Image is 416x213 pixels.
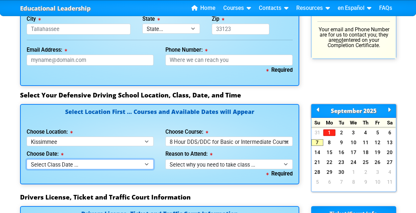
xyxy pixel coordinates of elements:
[323,159,335,166] a: 22
[336,37,343,43] u: not
[348,129,360,136] a: 3
[20,91,396,99] h3: Select Your Defensive Driving School Location, Class, Date, and Time
[384,129,396,136] a: 6
[348,169,360,175] a: 1
[142,16,160,22] label: State
[311,139,324,146] a: 7
[335,129,348,136] a: 2
[165,129,208,135] label: Choose Course:
[323,179,335,185] a: 6
[27,55,154,66] input: myname@domain.com
[323,149,335,156] a: 15
[20,193,396,201] h3: Drivers License, Ticket and Traffic Court Information
[311,149,324,156] a: 14
[323,169,335,175] a: 29
[359,129,372,136] a: 4
[359,169,372,175] a: 2
[384,169,396,175] a: 4
[372,118,384,127] div: Fr
[359,179,372,185] a: 9
[323,118,335,127] div: Mo
[317,27,390,48] p: Your email and Phone Number are for us to contact you; they are entered on your Completion Certif...
[27,47,67,53] label: Email Address:
[27,151,63,157] label: Choose Date:
[20,3,91,14] a: Educational Leadership
[311,118,324,127] div: Su
[384,179,396,185] a: 11
[27,129,73,135] label: Choose Location:
[384,118,396,127] div: Sa
[348,118,360,127] div: We
[335,139,348,146] a: 9
[384,159,396,166] a: 27
[165,55,293,66] input: Where we can reach you
[27,24,131,35] input: Tallahassee
[335,149,348,156] a: 16
[372,159,384,166] a: 26
[348,149,360,156] a: 17
[221,3,254,13] a: Courses
[372,149,384,156] a: 19
[212,16,224,22] label: Zip
[372,129,384,136] a: 5
[335,3,374,13] a: en Español
[335,159,348,166] a: 23
[27,109,293,122] h4: Select Location First ... Courses and Available Dates will Appear
[27,16,41,22] label: City
[311,159,324,166] a: 21
[359,159,372,166] a: 25
[359,149,372,156] a: 18
[348,139,360,146] a: 10
[311,169,324,175] a: 28
[311,179,324,185] a: 5
[359,139,372,146] a: 11
[212,24,269,35] input: 33123
[335,169,348,175] a: 30
[372,139,384,146] a: 12
[311,129,324,136] a: 31
[266,67,293,73] b: Required
[165,151,212,157] label: Reason to Attend:
[165,47,208,53] label: Phone Number:
[331,107,362,115] span: September
[372,169,384,175] a: 3
[266,171,293,177] b: Required
[335,179,348,185] a: 7
[348,159,360,166] a: 24
[323,139,335,146] a: 8
[363,107,377,115] span: 2025
[189,3,218,13] a: Home
[372,179,384,185] a: 10
[359,118,372,127] div: Th
[377,3,395,13] a: FAQs
[256,3,291,13] a: Contacts
[348,179,360,185] a: 8
[384,149,396,156] a: 20
[294,3,332,13] a: Resources
[335,118,348,127] div: Tu
[384,139,396,146] a: 13
[323,129,335,136] a: 1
